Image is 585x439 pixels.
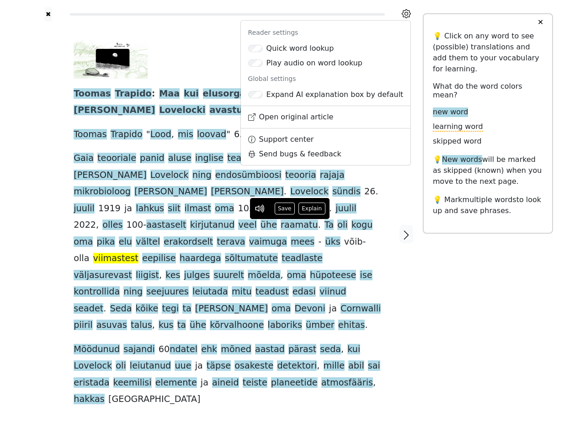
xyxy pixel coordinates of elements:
[136,270,159,281] span: liigist
[97,236,115,248] span: pika
[159,105,205,116] span: Lovelocki
[97,153,136,164] span: teooriale
[207,360,231,372] span: täpse
[150,129,171,140] span: Lood
[184,270,210,281] span: julges
[74,186,131,198] span: mikrobioloog
[295,303,325,315] span: Devoni
[159,320,174,331] span: kus
[192,170,212,181] span: ning
[175,360,191,372] span: uue
[146,129,150,140] span: "
[319,286,346,298] span: viinud
[285,170,316,181] span: teooria
[195,153,223,164] span: inglise
[190,219,235,231] span: kirjutanud
[298,203,325,214] button: Explain
[338,320,365,331] span: ehitas
[123,286,143,298] span: ning
[281,219,318,231] span: raamatu
[463,195,516,204] span: multiple words
[215,170,282,181] span: endosümbioosi
[209,105,248,116] span: avastus
[271,377,318,389] span: planeetide
[318,236,321,248] span: -
[201,344,217,355] span: ehk
[74,170,146,181] span: [PERSON_NAME]
[192,286,228,298] span: leiutada
[241,132,411,147] a: Support center
[159,88,180,100] span: Maa
[226,129,230,140] span: "
[74,105,155,116] span: [PERSON_NAME]
[284,186,287,198] span: .
[340,303,381,315] span: Cornwalli
[155,377,197,389] span: elemente
[180,253,221,264] span: haardega
[74,270,132,281] span: väljasurevast
[177,320,186,331] span: ta
[227,153,266,164] span: teadlane
[238,203,255,214] span: 103
[266,58,362,69] div: Play audio on word lookup
[165,270,180,281] span: kes
[433,194,543,216] p: 💡 Mark to look up and save phrases.
[232,286,252,298] span: mitu
[287,270,306,281] span: oma
[221,344,251,355] span: mõned
[146,219,186,231] span: aastaselt
[373,377,376,389] span: ,
[197,129,226,140] span: loovad
[184,88,199,100] span: kui
[275,203,295,214] button: Save
[210,320,264,331] span: kõrvalhoone
[159,344,170,355] span: 60
[136,203,164,214] span: lahkus
[168,153,191,164] span: aluse
[171,129,174,140] span: ,
[74,286,120,298] span: kontrollida
[321,377,373,389] span: atmosfääris
[74,320,92,331] span: piiril
[318,219,321,231] span: .
[241,24,411,41] div: Reader settings
[131,320,152,331] span: talus
[136,236,160,248] span: vältel
[168,203,181,214] span: siit
[74,153,94,164] span: Gaia
[74,219,96,231] span: 2022
[152,320,155,331] span: ,
[182,303,191,315] span: ta
[178,129,193,140] span: mis
[159,270,162,281] span: ,
[241,147,411,161] a: Send bugs & feedback
[201,377,208,389] span: ja
[266,89,404,100] div: Expand AI explanation box by default
[243,377,267,389] span: teiste
[110,303,132,315] span: Seda
[433,82,543,99] h6: What do the word colors mean?
[152,88,155,100] span: :
[234,360,273,372] span: osakeste
[335,203,356,214] span: juulil
[292,286,316,298] span: edasi
[360,270,372,281] span: ise
[74,236,93,248] span: oma
[74,394,105,405] span: hakkas
[115,88,152,100] span: Trapido
[239,129,242,140] span: .
[74,129,106,140] span: Toomas
[44,7,52,21] a: ✖
[212,377,239,389] span: aineid
[170,344,197,355] span: ndatel
[306,320,335,331] span: ümber
[255,286,289,298] span: teadust
[261,219,277,231] span: ühe
[124,203,132,214] span: ja
[134,186,207,198] span: [PERSON_NAME]
[108,394,201,405] span: [GEOGRAPHIC_DATA]
[96,320,127,331] span: asuvas
[74,203,95,214] span: juulil
[532,14,549,31] button: ✕
[291,236,314,248] span: mees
